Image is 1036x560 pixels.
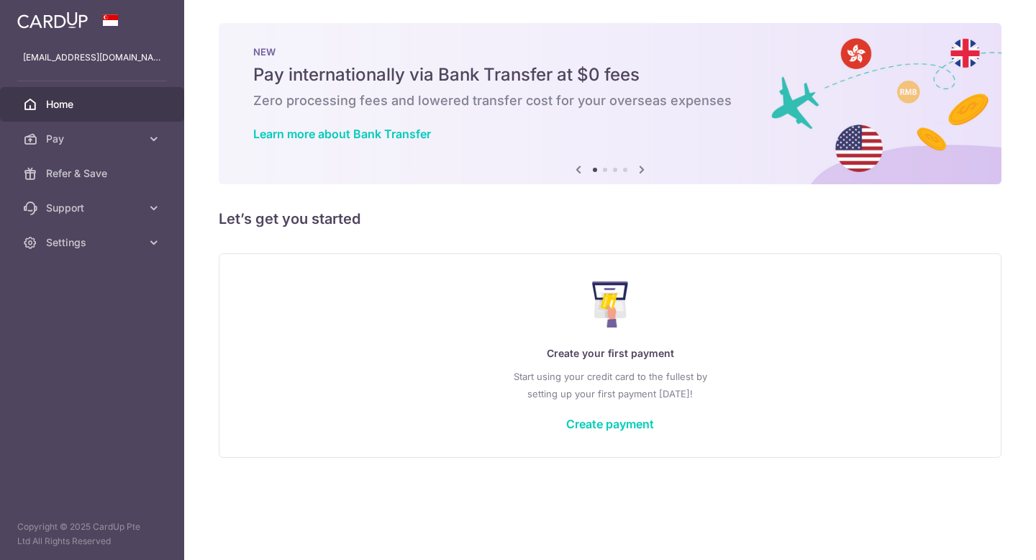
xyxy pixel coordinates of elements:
h6: Zero processing fees and lowered transfer cost for your overseas expenses [253,92,967,109]
p: NEW [253,46,967,58]
p: Create your first payment [248,345,972,362]
span: Refer & Save [46,166,141,181]
img: Make Payment [592,281,629,328]
h5: Let’s get you started [219,207,1001,230]
a: Create payment [566,417,654,431]
span: Support [46,201,141,215]
span: Pay [46,132,141,146]
span: Settings [46,235,141,250]
img: Bank transfer banner [219,23,1001,184]
img: CardUp [17,12,88,29]
span: Home [46,97,141,112]
a: Learn more about Bank Transfer [253,127,431,141]
p: Start using your credit card to the fullest by setting up your first payment [DATE]! [248,368,972,402]
p: [EMAIL_ADDRESS][DOMAIN_NAME] [23,50,161,65]
span: Help [33,10,63,23]
h5: Pay internationally via Bank Transfer at $0 fees [253,63,967,86]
